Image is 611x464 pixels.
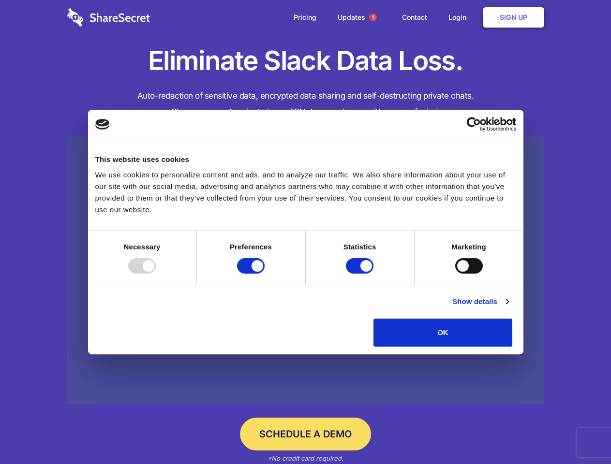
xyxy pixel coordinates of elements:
h1: Eliminate Slack Data Loss. [67,43,544,78]
div: We use cookies to personalize content and ads, and to analyze our traffic. We also share informat... [95,169,516,216]
img: logo-wordmark-white-trans-d4663122ce5f474addd5e946df7df03e33cb6a1c49d2221995e7729f52c070b2.svg [67,8,150,27]
h4: Auto-redaction of sensitive data, encrypted data sharing and self-destructing private chats. Shar... [67,88,544,120]
img: logo [95,119,110,130]
div: This website uses cookies [95,154,516,165]
a: Usercentrics Cookiebot - opens in a new window [432,117,516,131]
a: Pricing [284,2,326,32]
strong: Necessary [124,243,161,251]
a: Schedule a Demo [240,418,371,450]
span: 1 [369,14,377,21]
em: *No credit card required. [268,454,343,462]
strong: Marketing [451,243,486,251]
a: Sign Up [483,7,544,28]
button: OK [373,319,512,347]
strong: Statistics [343,243,376,251]
a: Contact [392,2,437,32]
a: Show details [452,296,508,307]
a: Login [439,2,481,32]
strong: Preferences [230,243,272,251]
a: Wistia video thumbnail [67,136,544,405]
